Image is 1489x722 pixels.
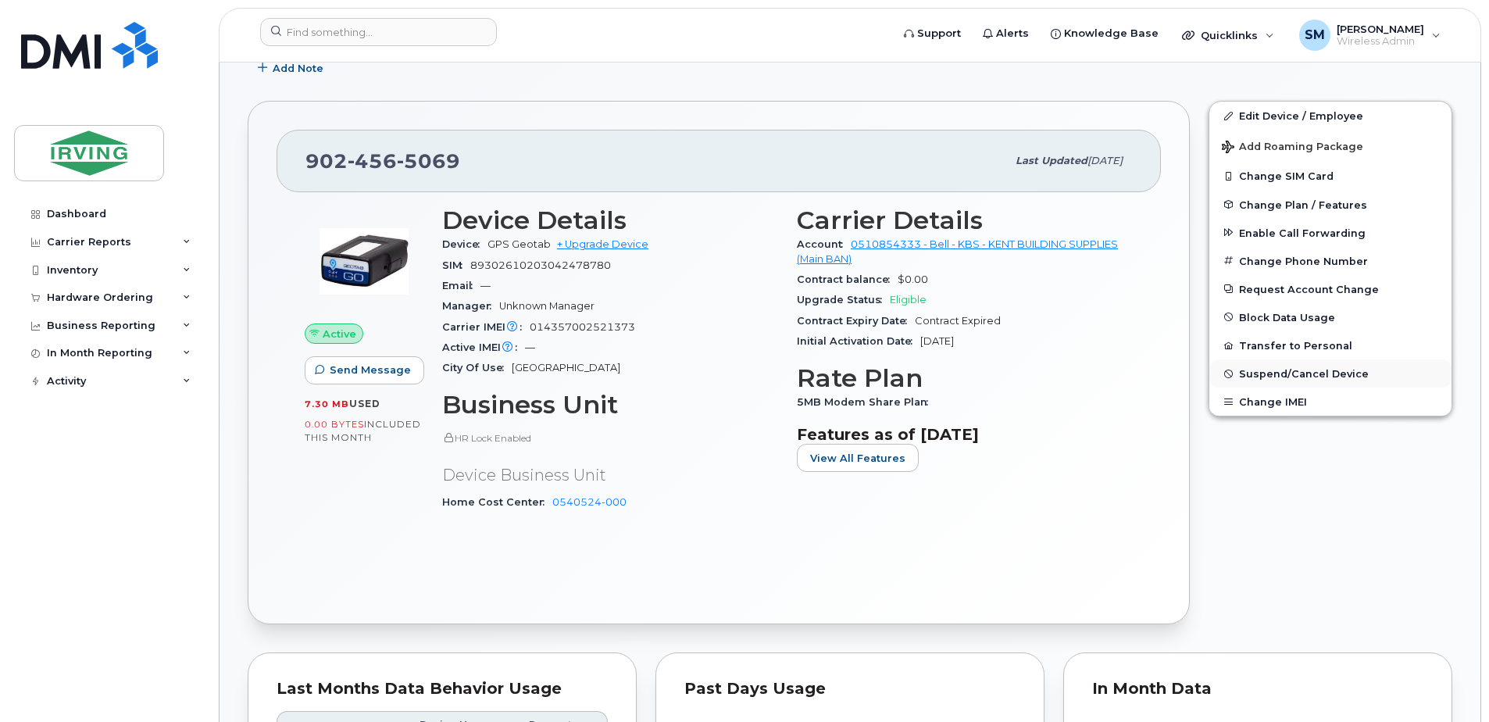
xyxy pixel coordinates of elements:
span: [PERSON_NAME] [1337,23,1424,35]
span: Contract Expiry Date [797,315,915,327]
span: [DATE] [920,335,954,347]
span: Contract balance [797,273,898,285]
div: Last Months Data Behavior Usage [277,681,608,697]
button: Block Data Usage [1209,303,1452,331]
p: Device Business Unit [442,464,778,487]
span: 89302610203042478780 [470,259,611,271]
span: 456 [348,149,397,173]
span: 5MB Modem Share Plan [797,396,936,408]
span: Manager [442,300,499,312]
span: SIM [442,259,470,271]
div: In Month Data [1092,681,1423,697]
span: 7.30 MB [305,399,349,409]
span: 014357002521373 [530,321,635,333]
a: Support [893,18,972,49]
button: Suspend/Cancel Device [1209,359,1452,388]
button: Send Message [305,356,424,384]
button: Transfer to Personal [1209,331,1452,359]
p: HR Lock Enabled [442,431,778,445]
span: Support [917,26,961,41]
span: City Of Use [442,362,512,374]
button: Change Plan / Features [1209,191,1452,219]
span: — [525,341,535,353]
span: Upgrade Status [797,294,890,306]
a: Alerts [972,18,1040,49]
button: Add Roaming Package [1209,130,1452,162]
span: 0.00 Bytes [305,419,364,430]
a: + Upgrade Device [557,238,648,250]
span: Knowledge Base [1064,26,1159,41]
span: Send Message [330,363,411,377]
span: 902 [305,149,460,173]
h3: Device Details [442,206,778,234]
span: Alerts [996,26,1029,41]
span: Home Cost Center [442,496,552,508]
span: Carrier IMEI [442,321,530,333]
span: Active [323,327,356,341]
img: image20231002-3703462-1aj3rdm.jpeg [317,214,411,308]
span: Last updated [1016,155,1087,166]
span: Eligible [890,294,927,306]
span: GPS Geotab [487,238,551,250]
span: Add Note [273,61,323,76]
button: Change Phone Number [1209,247,1452,275]
a: 0510854333 - Bell - KBS - KENT BUILDING SUPPLIES (Main BAN) [797,238,1118,264]
span: included this month [305,418,421,444]
span: $0.00 [898,273,928,285]
span: Unknown Manager [499,300,595,312]
span: Enable Call Forwarding [1239,227,1366,238]
a: Knowledge Base [1040,18,1169,49]
h3: Carrier Details [797,206,1133,234]
input: Find something... [260,18,497,46]
span: Contract Expired [915,315,1001,327]
span: Add Roaming Package [1222,141,1363,155]
span: Suspend/Cancel Device [1239,368,1369,380]
span: Active IMEI [442,341,525,353]
span: SM [1305,26,1325,45]
span: Initial Activation Date [797,335,920,347]
a: 0540524-000 [552,496,627,508]
div: Quicklinks [1171,20,1285,51]
span: Quicklinks [1201,29,1258,41]
h3: Rate Plan [797,364,1133,392]
h3: Business Unit [442,391,778,419]
span: Device [442,238,487,250]
h3: Features as of [DATE] [797,425,1133,444]
span: Wireless Admin [1337,35,1424,48]
span: [DATE] [1087,155,1123,166]
span: Email [442,280,480,291]
span: Account [797,238,851,250]
div: Shittu, Mariam [1288,20,1452,51]
span: 5069 [397,149,460,173]
span: used [349,398,380,409]
button: Request Account Change [1209,275,1452,303]
span: Change Plan / Features [1239,198,1367,210]
button: Add Note [248,54,337,82]
button: Enable Call Forwarding [1209,219,1452,247]
span: [GEOGRAPHIC_DATA] [512,362,620,374]
button: View All Features [797,444,919,472]
span: — [480,280,491,291]
div: Past Days Usage [684,681,1016,697]
button: Change IMEI [1209,388,1452,416]
a: Edit Device / Employee [1209,102,1452,130]
span: View All Features [810,451,905,466]
button: Change SIM Card [1209,162,1452,190]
